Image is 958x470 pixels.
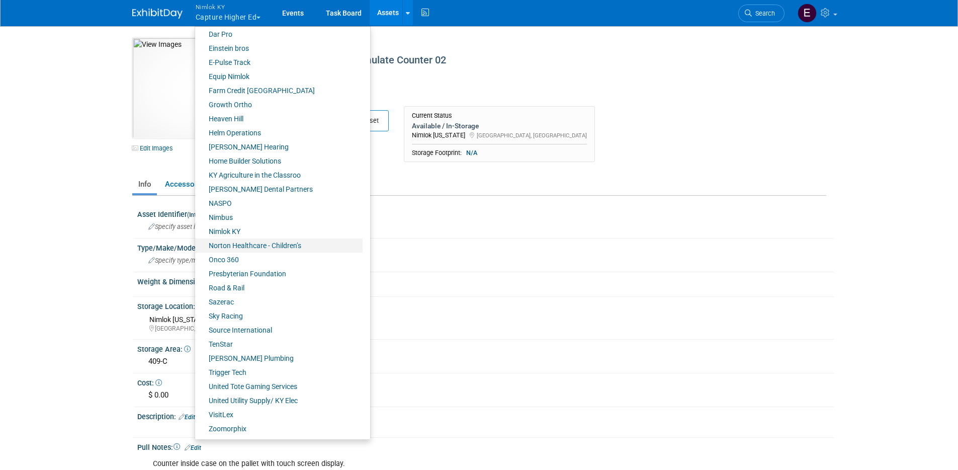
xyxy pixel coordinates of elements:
[148,223,218,230] span: Specify asset identifier
[798,4,817,23] img: Elizabeth Griffin
[185,444,201,451] a: Edit
[412,131,465,139] span: Nimlok [US_STATE]
[412,112,587,120] div: Current Status
[137,299,834,312] div: Storage Location:
[463,148,480,158] span: N/A
[195,98,363,112] a: Growth Ortho
[283,51,743,69] div: FURNITURE - Formulate Counter 02
[132,142,177,154] a: Edit Images
[195,69,363,84] a: Equip Nimlok
[195,210,363,224] a: Nimbus
[195,140,363,154] a: [PERSON_NAME] Hearing
[137,274,834,288] div: Weight & Dimensions
[195,196,363,210] a: NASPO
[195,379,363,394] a: United Tote Gaming Services
[137,440,834,453] div: Pull Notes:
[195,55,363,69] a: E-Pulse Track
[195,182,363,196] a: [PERSON_NAME] Dental Partners
[137,207,834,219] div: Asset Identifier :
[412,148,587,158] div: Storage Footprint:
[286,75,743,104] div: Tags
[412,121,587,130] div: Available / In-Storage
[195,281,363,295] a: Road & Rail
[137,409,834,422] div: Description:
[149,325,826,333] div: [GEOGRAPHIC_DATA], [GEOGRAPHIC_DATA]
[195,351,363,365] a: [PERSON_NAME] Plumbing
[195,126,363,140] a: Helm Operations
[195,267,363,281] a: Presbyterian Foundation
[145,387,826,403] div: $ 0.00
[195,168,363,182] a: KY Agriculture in the Classroo
[195,239,363,253] a: Norton Healthcare - Children’s
[195,84,363,98] a: Farm Credit [GEOGRAPHIC_DATA]
[132,176,157,193] a: Info
[195,394,363,408] a: United Utility Supply/ KY Elec
[195,253,363,267] a: Onco 360
[187,211,236,218] small: (Internal Asset Id)
[149,316,208,324] span: Nimlok [US_STATE]
[137,241,834,253] div: Type/Make/Model:
[752,10,775,17] span: Search
[196,2,261,12] span: Nimlok KY
[195,112,363,126] a: Heaven Hill
[195,154,363,168] a: Home Builder Solutions
[137,345,191,353] span: Storage Area:
[195,224,363,239] a: Nimlok KY
[148,257,227,264] span: Specify type/make/model
[145,354,826,369] div: 409-C
[738,5,785,22] a: Search
[195,323,363,337] a: Source International
[195,309,363,323] a: Sky Racing
[195,365,363,379] a: Trigger Tech
[195,27,363,41] a: Dar Pro
[195,337,363,351] a: TenStar
[195,408,363,422] a: VisitLex
[195,422,363,436] a: Zoomorphix
[195,295,363,309] a: Sazerac
[132,9,183,19] img: ExhibitDay
[179,414,195,421] a: Edit
[477,132,587,139] span: [GEOGRAPHIC_DATA], [GEOGRAPHIC_DATA]
[137,375,834,388] div: Cost:
[195,41,363,55] a: Einstein bros
[132,38,265,138] img: View Images
[159,176,213,193] a: Accessories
